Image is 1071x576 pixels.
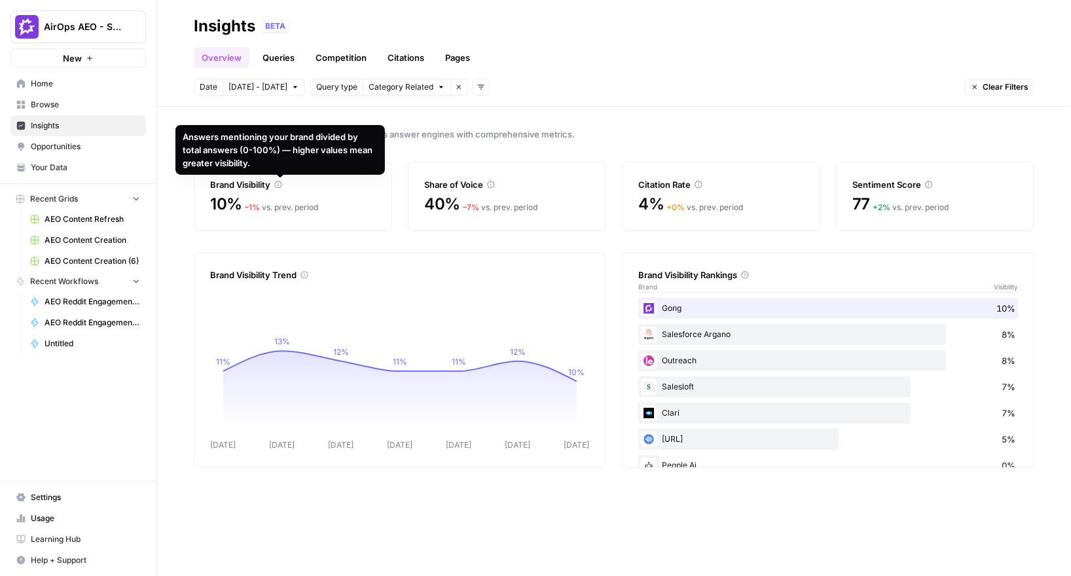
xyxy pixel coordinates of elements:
a: AEO Content Refresh [24,209,146,230]
span: + 0 % [667,202,685,212]
span: Usage [31,513,140,524]
div: vs. prev. period [245,202,318,213]
div: vs. prev. period [463,202,537,213]
img: AirOps AEO - Single Brand (Gong) Logo [15,15,39,39]
img: m91aa644vh47mb0y152o0kapheco [641,458,657,473]
tspan: 10% [569,367,585,377]
a: Queries [255,47,302,68]
span: 77 [852,194,871,215]
span: Track your brand's visibility performance across answer engines with comprehensive metrics. [194,128,1034,141]
a: Overview [194,47,249,68]
tspan: [DATE] [329,441,354,450]
img: w6cjb6u2gvpdnjw72qw8i2q5f3eb [641,300,657,316]
span: Home [31,78,140,90]
tspan: 11% [452,357,466,367]
span: Learning Hub [31,533,140,545]
div: Brand Visibility Rankings [638,268,1018,281]
span: Date [200,81,217,93]
span: AEO Content Refresh [45,213,140,225]
a: AEO Content Creation (6) [24,251,146,272]
tspan: [DATE] [388,441,413,450]
div: vs. prev. period [667,202,744,213]
img: e001jt87q6ctylcrzboubucy6uux [641,327,657,342]
div: BETA [261,20,290,33]
tspan: [DATE] [211,441,236,450]
div: Brand Visibility Trend [210,268,590,281]
tspan: 12% [510,347,526,357]
div: Salesforce Argano [638,324,1018,345]
tspan: 13% [274,336,290,346]
span: Recent Workflows [30,276,98,287]
a: Untitled [24,333,146,354]
button: New [10,48,146,68]
span: – 1 % [245,202,260,212]
span: AEO Reddit Engagement - Fork [45,296,140,308]
span: Clear Filters [983,81,1028,93]
a: Competition [308,47,374,68]
span: 8% [1002,328,1015,341]
img: w5j8drkl6vorx9oircl0z03rjk9p [641,353,657,369]
a: AEO Reddit Engagement - Fork [24,291,146,312]
button: Recent Grids [10,189,146,209]
a: Learning Hub [10,529,146,550]
a: Insights [10,115,146,136]
div: [URL] [638,429,1018,450]
tspan: [DATE] [270,441,295,450]
div: Clari [638,403,1018,423]
div: Gong [638,298,1018,319]
a: AEO Content Creation [24,230,146,251]
tspan: 11% [216,357,230,367]
span: 10% [996,302,1015,315]
span: 5% [1002,433,1015,446]
span: 7% [1002,380,1015,393]
span: Visibility [994,281,1018,292]
tspan: [DATE] [564,441,590,450]
span: 7% [1002,406,1015,420]
a: Usage [10,508,146,529]
button: Help + Support [10,550,146,571]
span: 40% [424,194,460,215]
span: New [63,52,82,65]
tspan: 12% [333,347,349,357]
div: Insights [194,16,255,37]
a: Browse [10,94,146,115]
a: Settings [10,487,146,508]
img: khqciriqz2uga3pxcoz8d1qji9pc [641,431,657,447]
button: [DATE] - [DATE] [223,79,305,96]
div: vs. prev. period [873,202,949,213]
span: Opportunities [31,141,140,153]
span: 10% [210,194,242,215]
span: Browse [31,99,140,111]
a: Citations [380,47,432,68]
a: Opportunities [10,136,146,157]
div: Sentiment Score [852,178,1018,191]
button: Recent Workflows [10,272,146,291]
button: Clear Filters [965,79,1034,96]
span: AEO Content Creation [45,234,140,246]
div: Share of Voice [424,178,590,191]
div: People Ai [638,455,1018,476]
span: + 2 % [873,202,891,212]
a: Your Data [10,157,146,178]
div: Citation Rate [638,178,804,191]
span: [DATE] - [DATE] [228,81,287,93]
button: Category Related [363,79,450,96]
span: – 7 % [463,202,479,212]
span: Help + Support [31,554,140,566]
span: Your Data [31,162,140,173]
span: Category Related [369,81,433,93]
img: h6qlr8a97mop4asab8l5qtldq2wv [641,405,657,421]
a: Home [10,73,146,94]
tspan: [DATE] [446,441,472,450]
div: Outreach [638,350,1018,371]
button: Workspace: AirOps AEO - Single Brand (Gong) [10,10,146,43]
span: 8% [1002,354,1015,367]
span: Query type [316,81,357,93]
span: Brand [638,281,657,292]
span: 4% [638,194,664,215]
tspan: 11% [393,357,407,367]
span: Recent Grids [30,193,78,205]
span: Settings [31,492,140,503]
div: Answers mentioning your brand divided by total answers (0-100%) — higher values mean greater visi... [183,130,377,170]
a: AEO Reddit Engagement - Fork [24,312,146,333]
